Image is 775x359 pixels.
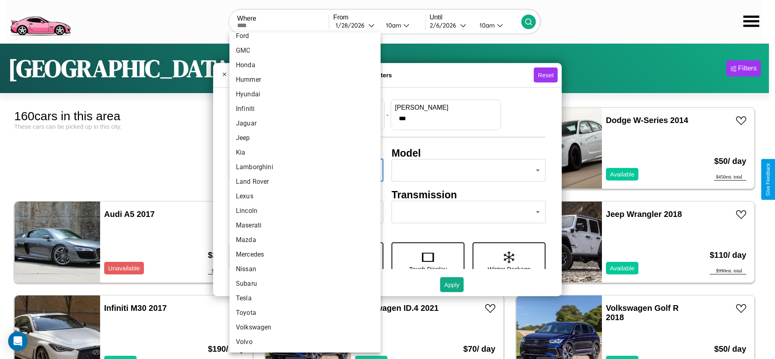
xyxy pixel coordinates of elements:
[765,163,771,196] div: Give Feedback
[229,102,381,116] li: Infiniti
[229,204,381,218] li: Lincoln
[229,116,381,131] li: Jaguar
[229,72,381,87] li: Hummer
[229,131,381,145] li: Jeep
[8,331,28,351] div: Open Intercom Messenger
[229,160,381,174] li: Lamborghini
[229,233,381,247] li: Mazda
[229,189,381,204] li: Lexus
[229,291,381,306] li: Tesla
[229,276,381,291] li: Subaru
[229,145,381,160] li: Kia
[229,320,381,335] li: Volkswagen
[229,218,381,233] li: Maserati
[229,262,381,276] li: Nissan
[229,43,381,58] li: GMC
[229,335,381,349] li: Volvo
[229,306,381,320] li: Toyota
[229,87,381,102] li: Hyundai
[229,174,381,189] li: Land Rover
[229,58,381,72] li: Honda
[229,247,381,262] li: Mercedes
[229,29,381,43] li: Ford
